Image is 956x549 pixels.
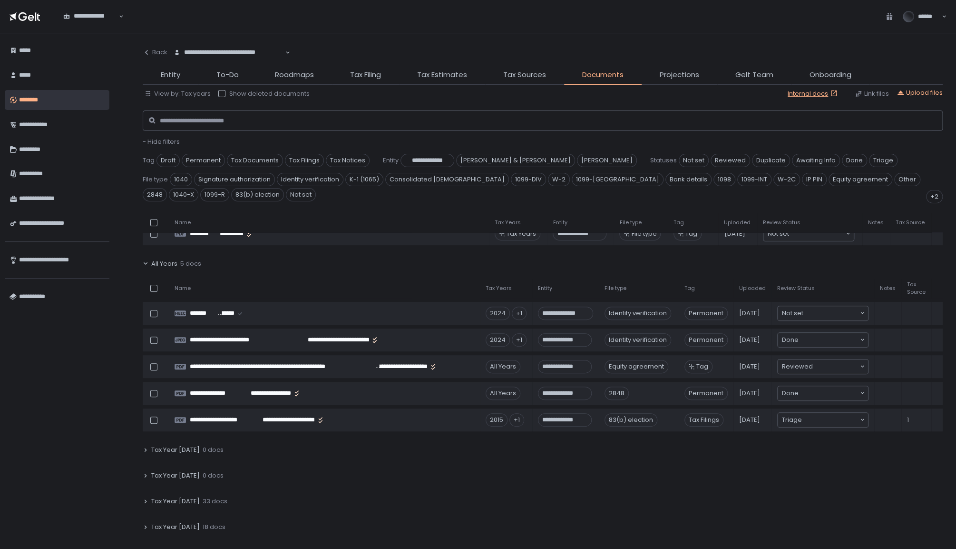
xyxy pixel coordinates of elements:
[842,154,867,167] span: Done
[650,156,677,165] span: Statuses
[810,70,851,80] span: Onboarding
[143,43,167,62] button: Back
[511,173,546,186] span: 1099-DIV
[143,137,180,146] span: - Hide filters
[631,230,656,238] span: File type
[777,285,815,292] span: Review Status
[724,219,751,226] span: Uploaded
[151,523,200,531] span: Tax Year [DATE]
[286,188,316,201] span: Not set
[739,416,760,424] span: [DATE]
[802,415,859,425] input: Search for option
[869,154,897,167] span: Triage
[778,333,868,347] div: Search for option
[829,173,892,186] span: Equity agreement
[174,57,284,66] input: Search for option
[194,173,275,186] span: Signature authorization
[763,219,800,226] span: Review Status
[739,285,766,292] span: Uploaded
[778,413,868,427] div: Search for option
[685,230,697,238] span: Tag
[789,229,845,239] input: Search for option
[926,190,943,203] div: +2
[737,173,771,186] span: 1099-INT
[724,230,745,238] span: [DATE]
[907,281,926,295] span: Tax Source
[684,307,728,320] span: Permanent
[673,219,684,226] span: Tag
[385,173,509,186] span: Consolidated [DEMOGRAPHIC_DATA]
[277,173,343,186] span: Identity verification
[855,90,889,98] button: Link files
[803,309,859,318] input: Search for option
[684,285,695,292] span: Tag
[773,173,800,186] span: W-2C
[735,70,773,80] span: Gelt Team
[799,335,859,345] input: Search for option
[897,89,943,97] button: Upload files
[684,413,723,427] span: Tax Filings
[486,307,510,320] div: 2024
[605,285,626,292] span: File type
[813,362,859,371] input: Search for option
[894,173,920,186] span: Other
[605,333,671,347] div: Identity verification
[486,387,520,400] div: All Years
[605,413,657,427] div: 83(b) election
[684,333,728,347] span: Permanent
[200,188,229,201] span: 1099-R
[203,523,225,531] span: 18 docs
[203,471,224,480] span: 0 docs
[495,219,521,226] span: Tax Years
[792,154,840,167] span: Awaiting Info
[151,471,200,480] span: Tax Year [DATE]
[227,154,283,167] span: Tax Documents
[145,90,211,98] button: View by: Tax years
[548,173,570,186] span: W-2
[486,333,510,347] div: 2024
[63,20,118,30] input: Search for option
[782,389,799,398] span: Done
[619,219,641,226] span: File type
[216,70,239,80] span: To-Do
[143,175,168,184] span: File type
[285,154,324,167] span: Tax Filings
[486,285,512,292] span: Tax Years
[175,219,191,226] span: Name
[752,154,790,167] span: Duplicate
[778,306,868,320] div: Search for option
[782,362,813,371] span: Reviewed
[180,260,201,268] span: 5 docs
[684,387,728,400] span: Permanent
[143,48,167,57] div: Back
[507,230,536,238] span: Tax Years
[782,309,803,318] span: Not set
[605,387,629,400] div: 2848
[383,156,399,165] span: Entity
[156,154,180,167] span: Draft
[203,446,224,454] span: 0 docs
[345,173,383,186] span: K-1 (1065)
[605,360,668,373] div: Equity agreement
[713,173,735,186] span: 1098
[143,188,167,201] span: 2848
[788,90,839,98] a: Internal docs
[778,386,868,400] div: Search for option
[896,219,925,226] span: Tax Source
[711,154,750,167] span: Reviewed
[605,307,671,320] div: Identity verification
[739,389,760,398] span: [DATE]
[679,154,709,167] span: Not set
[151,446,200,454] span: Tax Year [DATE]
[456,154,575,167] span: [PERSON_NAME] & [PERSON_NAME]
[503,70,546,80] span: Tax Sources
[161,70,180,80] span: Entity
[739,362,760,371] span: [DATE]
[509,413,524,427] div: +1
[696,362,708,371] span: Tag
[57,7,124,27] div: Search for option
[577,154,637,167] span: [PERSON_NAME]
[151,497,200,506] span: Tax Year [DATE]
